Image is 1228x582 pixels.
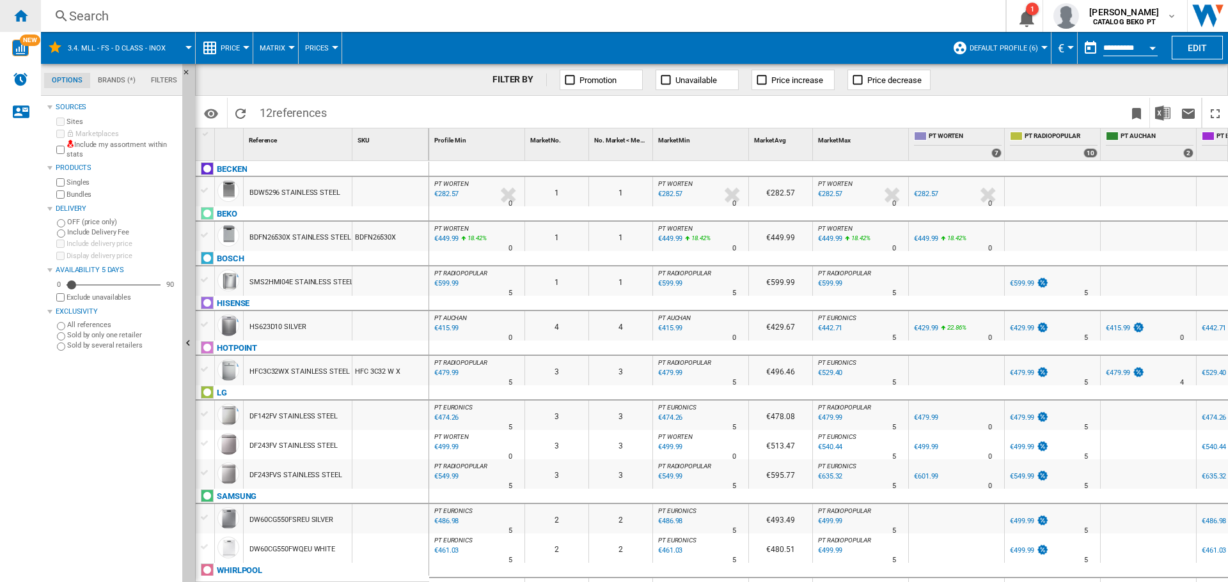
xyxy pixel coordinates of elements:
div: Last updated : Friday, 3 October 2025 03:04 [816,441,842,454]
div: €449.99 [912,233,938,245]
div: Delivery Time : 0 day [988,332,992,344]
span: PT RADIOPOPULAR [1025,132,1098,142]
img: promotionV3.png [1036,441,1049,452]
label: Sites [67,117,177,126]
div: €499.99 [914,443,938,451]
div: Last updated : Friday, 3 October 2025 04:23 [432,367,459,379]
div: Delivery Time : 0 day [988,421,992,434]
div: HFC3C32WX STAINLESS STEEL [249,357,350,387]
div: DF142FV STAINLESS STEEL [249,402,338,431]
div: Delivery Time : 5 days [892,287,896,300]
span: Market Max [818,137,851,144]
div: Sort None [528,128,588,148]
span: PT AUCHAN [658,314,691,321]
div: €486.98 [1200,515,1226,528]
div: 1 [525,177,588,206]
div: 1 [525,222,588,251]
div: Market Avg Sort None [752,128,812,148]
label: Singles [67,178,177,187]
div: Click to filter on that brand [217,162,247,177]
div: Delivery Time : 0 day [988,197,992,210]
label: All references [67,320,177,330]
div: 1 [589,177,652,206]
img: excel-24x24.png [1155,105,1170,121]
div: Click to filter on that brand [217,341,257,356]
div: 0 [54,280,64,289]
md-slider: Availability [67,279,161,291]
input: Include my assortment within stats [56,142,65,158]
div: Delivery Time : 0 day [1180,332,1184,344]
span: 22.86 [947,324,962,331]
div: Availability 5 Days [56,265,177,275]
label: OFF (price only) [67,217,177,227]
input: Singles [56,178,65,187]
button: Options [198,102,224,125]
div: Sort None [752,128,812,148]
div: HS623D10 SILVER [249,312,306,342]
div: €486.98 [1202,517,1226,525]
span: PT AUCHAN [434,314,467,321]
button: Price decrease [847,70,931,90]
span: references [272,106,327,119]
div: Delivery Time : 4 days [1180,376,1184,389]
span: Market No. [530,137,561,144]
div: Default profile (6) [952,32,1044,64]
span: PT EURONICS [818,433,856,440]
div: €635.32 [1200,470,1226,483]
div: Delivery Time : 0 day [892,242,896,255]
div: €479.99 [1008,411,1049,424]
div: € [1058,32,1071,64]
div: €635.32 [1202,472,1226,480]
div: Sort None [592,128,652,148]
div: 1 [1026,3,1039,15]
span: PT EURONICS [818,314,856,321]
img: promotionV3.png [1036,322,1049,333]
div: Last updated : Friday, 3 October 2025 04:23 [656,367,682,379]
div: €479.99 [1008,367,1049,379]
div: 3 [525,356,588,385]
i: % [850,233,858,248]
img: promotionV3.png [1036,277,1049,288]
div: Last updated : Friday, 3 October 2025 04:23 [816,411,842,424]
div: Delivery Time : 5 days [508,421,512,434]
div: Delivery Time : 0 day [988,242,992,255]
span: PT WORTEN [434,180,469,187]
div: 1 [525,266,588,296]
span: PT WORTEN [658,225,693,232]
span: PT AUCHAN [1121,132,1193,142]
button: Edit [1172,36,1223,59]
span: 3.4. MLL - FS - D Class - Inox [68,44,166,52]
span: PT EURONICS [818,359,856,366]
span: 18.42 [851,234,866,241]
div: Delivery Time : 0 day [508,197,512,210]
span: No. Market < Me [594,137,640,144]
div: €499.99 [1008,441,1049,454]
span: [PERSON_NAME] [1089,6,1159,19]
div: 3 [525,430,588,459]
div: Last updated : Friday, 3 October 2025 04:34 [656,322,682,335]
div: Delivery Time : 5 days [892,376,896,389]
div: Sort None [246,128,352,148]
div: 3.4. MLL - FS - D Class - Inox [47,32,189,64]
span: Price increase [771,75,823,85]
div: Delivery Time : 5 days [892,332,896,344]
div: Last updated : Friday, 3 October 2025 04:23 [656,277,682,290]
div: SKU Sort None [355,128,429,148]
div: 7 offers sold by PT WORTEN [991,148,1002,158]
div: Prices [305,32,335,64]
span: PT WORTEN [929,132,1002,142]
button: Download in Excel [1150,98,1176,128]
img: promotionV3.png [1036,544,1049,555]
span: PT WORTEN [434,433,469,440]
div: Last updated : Friday, 3 October 2025 02:07 [816,188,842,201]
span: Prices [305,44,329,52]
span: 18.42 [947,234,962,241]
input: Bundles [56,190,65,199]
div: €282.57 [914,190,938,198]
span: SKU [358,137,370,144]
span: Default profile (6) [970,44,1038,52]
label: Exclude unavailables [67,293,177,302]
div: PT RADIOPOPULAR 10 offers sold by PT RADIOPOPULAR [1007,128,1100,160]
div: BDW5296 STAINLESS STEEL [249,178,340,208]
div: €449.99 [749,222,812,251]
